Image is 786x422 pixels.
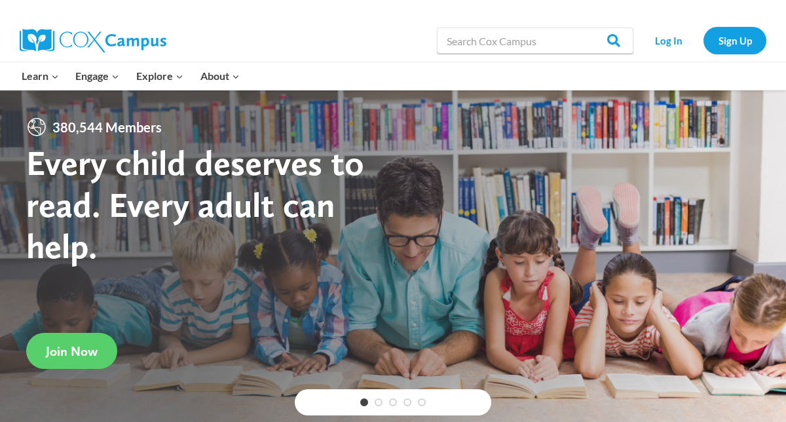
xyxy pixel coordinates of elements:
[375,398,383,406] a: 2
[26,142,364,267] strong: Every child deserves to read. Every adult can help.
[418,398,426,406] a: 5
[47,117,167,138] span: 380,544 Members
[75,67,119,85] span: Engage
[13,62,248,90] nav: Primary Navigation
[26,333,117,369] a: Join Now
[200,67,240,85] span: About
[389,398,397,406] a: 3
[640,27,766,54] nav: Secondary Navigation
[136,67,183,85] span: Explore
[360,398,368,406] a: 1
[20,29,166,52] img: Cox Campus
[403,398,411,406] a: 4
[703,27,766,54] a: Sign Up
[437,28,633,54] input: Search Cox Campus
[46,343,98,359] span: Join Now
[22,67,59,85] span: Learn
[640,27,697,54] a: Log In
